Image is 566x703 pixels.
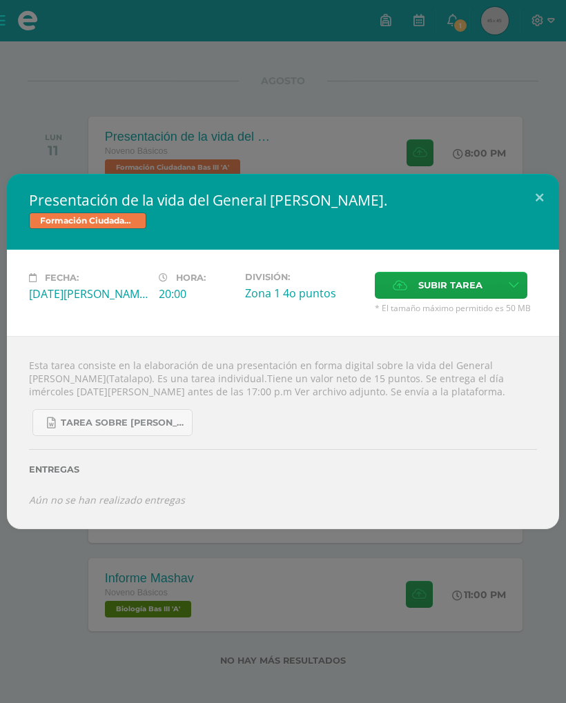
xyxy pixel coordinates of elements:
[176,273,206,283] span: Hora:
[29,286,148,301] div: [DATE][PERSON_NAME]
[32,409,193,436] a: Tarea sobre [PERSON_NAME], Tala lapo 3 básico Formación..docx
[29,212,146,229] span: Formación Ciudadana Bas III
[45,273,79,283] span: Fecha:
[245,272,364,282] label: División:
[245,286,364,301] div: Zona 1 4o puntos
[520,174,559,221] button: Close (Esc)
[418,273,482,298] span: Subir tarea
[375,302,537,314] span: * El tamaño máximo permitido es 50 MB
[29,190,537,210] h2: Presentación de la vida del General [PERSON_NAME].
[7,336,559,528] div: Esta tarea consiste en la elaboración de una presentación en forma digital sobre la vida del Gene...
[61,417,185,428] span: Tarea sobre [PERSON_NAME], Tala lapo 3 básico Formación..docx
[159,286,234,301] div: 20:00
[29,493,185,506] i: Aún no se han realizado entregas
[29,464,537,475] label: Entregas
